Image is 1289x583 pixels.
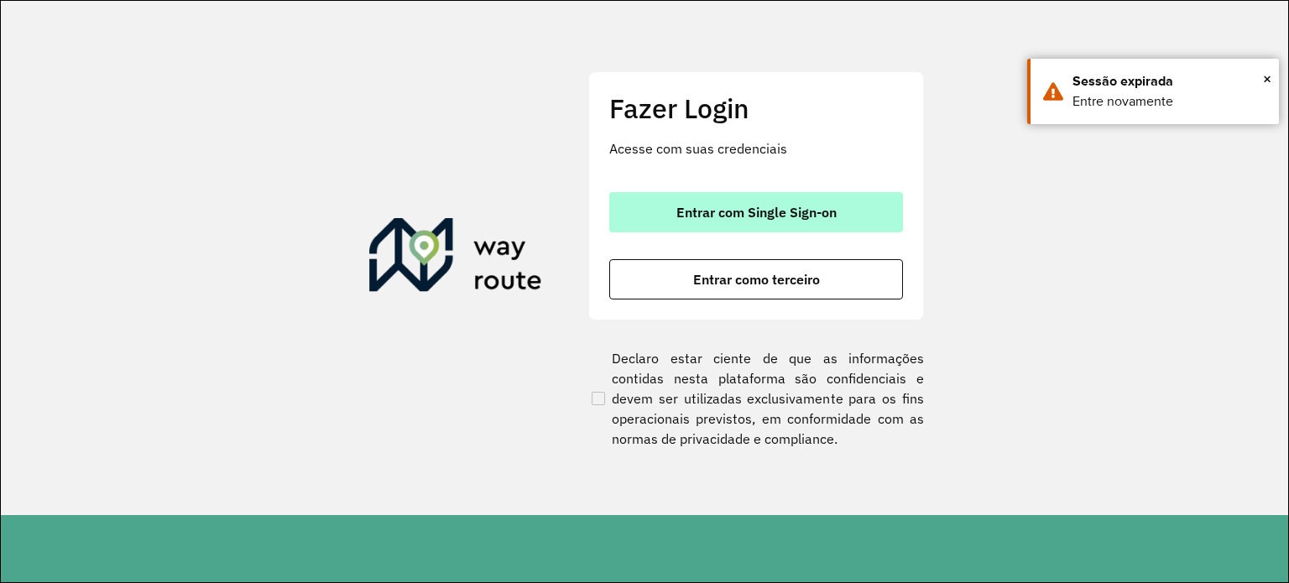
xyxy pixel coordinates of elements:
span: × [1263,66,1271,91]
label: Declaro estar ciente de que as informações contidas nesta plataforma são confidenciais e devem se... [588,348,924,449]
div: Entre novamente [1072,91,1266,112]
h2: Fazer Login [609,92,903,124]
button: button [609,192,903,232]
p: Acesse com suas credenciais [609,138,903,159]
button: button [609,259,903,299]
span: Entrar como terceiro [693,273,820,286]
img: Roteirizador AmbevTech [369,218,542,299]
button: Close [1263,66,1271,91]
div: Sessão expirada [1072,71,1266,91]
span: Entrar com Single Sign-on [676,206,837,219]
